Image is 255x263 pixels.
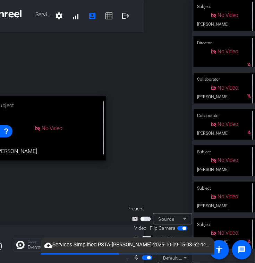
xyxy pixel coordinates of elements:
[150,225,176,232] span: Flip Camera
[218,230,238,236] span: No Video
[134,254,142,262] mat-icon: mic_none
[194,182,255,195] div: Subject
[218,48,238,55] span: No Video
[218,194,238,200] span: No Video
[218,12,238,18] span: No Video
[194,109,255,122] div: Collaborator
[16,241,25,249] img: Chat Icon
[44,241,53,250] mat-icon: cloud_upload
[218,85,238,91] span: No Video
[194,73,255,86] div: Collaborator
[42,125,62,131] span: No Video
[194,36,255,49] div: Director
[218,157,238,164] span: No Video
[22,8,51,24] span: Services Simplified PSTA
[67,8,84,24] button: signal_cellular_alt
[134,234,142,243] mat-icon: videocam_outline
[127,205,197,212] div: Present
[194,145,255,158] div: Subject
[238,246,246,254] mat-icon: message
[105,12,113,20] mat-icon: grid_on
[88,12,96,20] mat-icon: account_box
[132,215,141,223] mat-icon: screen_share_outline
[134,225,146,232] span: Video
[41,241,214,249] span: Services Simplified PSTA-[PERSON_NAME]-2025-10-09-15-08-52-448-2.webm
[125,256,130,262] span: ▼
[55,12,63,20] mat-icon: settings
[28,241,56,244] p: Group
[215,246,223,254] mat-icon: accessibility
[218,121,238,127] span: No Video
[194,218,255,231] div: Subject
[28,245,56,249] p: Everyone
[121,12,130,20] mat-icon: logout
[159,216,175,222] span: Source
